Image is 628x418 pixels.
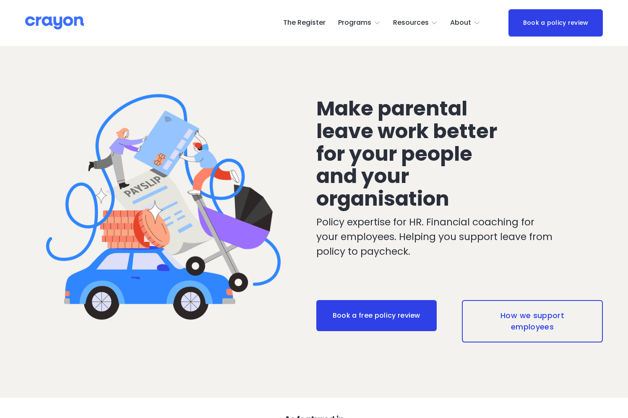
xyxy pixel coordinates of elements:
span: Programs [338,17,371,29]
span: About [450,17,471,29]
a: How we support employees [462,300,603,342]
a: The Register [283,16,326,30]
a: folder dropdown [338,16,380,30]
a: Book a free policy review [316,300,437,331]
img: Crayon [25,16,84,30]
a: folder dropdown [450,16,480,30]
a: Book a policy review [508,9,603,37]
p: Policy expertise for HR. Financial coaching for your employees. Helping you support leave from po... [316,215,554,259]
span: Make parental leave work better for your people and your organisation [316,94,501,213]
span: Resources [393,17,429,29]
a: folder dropdown [393,16,438,30]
